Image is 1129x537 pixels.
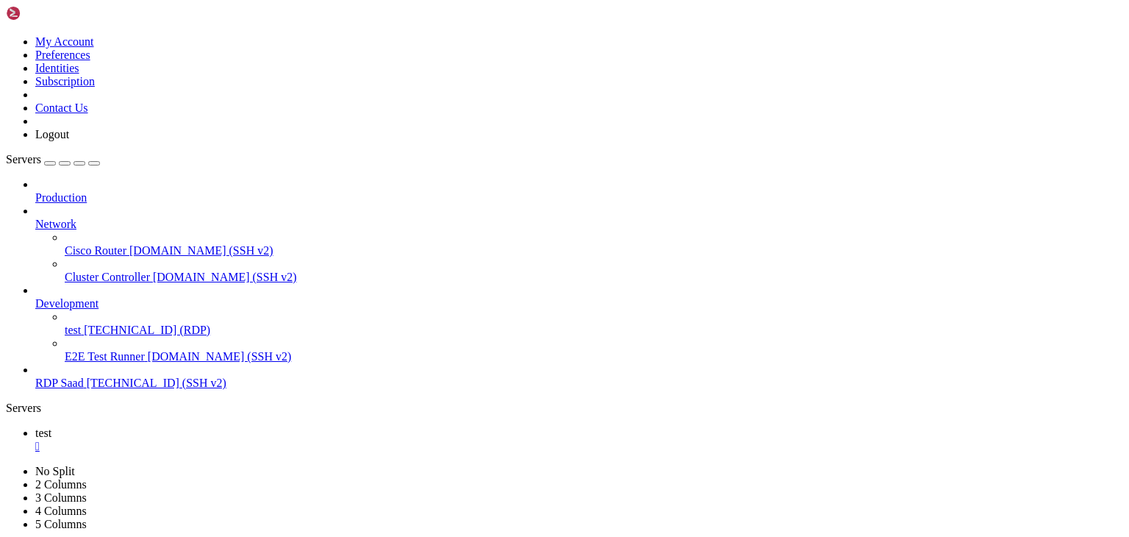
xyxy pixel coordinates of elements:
[35,491,87,504] a: 3 Columns
[6,6,90,21] img: Shellngn
[65,350,145,363] span: E2E Test Runner
[35,218,76,230] span: Network
[35,102,88,114] a: Contact Us
[65,324,81,336] span: test
[65,244,1123,257] a: Cisco Router [DOMAIN_NAME] (SSH v2)
[35,427,1123,453] a: test
[35,377,84,389] span: RDP Saad
[65,271,150,283] span: Cluster Controller
[6,153,100,166] a: Servers
[35,427,51,439] span: test
[65,324,1123,337] a: test [TECHNICAL_ID] (RDP)
[65,337,1123,363] li: E2E Test Runner [DOMAIN_NAME] (SSH v2)
[35,440,1123,453] a: 
[35,505,87,517] a: 4 Columns
[65,257,1123,284] li: Cluster Controller [DOMAIN_NAME] (SSH v2)
[6,153,41,166] span: Servers
[35,377,1123,390] a: RDP Saad [TECHNICAL_ID] (SSH v2)
[35,478,87,491] a: 2 Columns
[35,75,95,88] a: Subscription
[65,310,1123,337] li: test [TECHNICAL_ID] (RDP)
[35,218,1123,231] a: Network
[35,178,1123,205] li: Production
[35,363,1123,390] li: RDP Saad [TECHNICAL_ID] (SSH v2)
[65,271,1123,284] a: Cluster Controller [DOMAIN_NAME] (SSH v2)
[87,377,226,389] span: [TECHNICAL_ID] (SSH v2)
[65,350,1123,363] a: E2E Test Runner [DOMAIN_NAME] (SSH v2)
[65,244,126,257] span: Cisco Router
[65,231,1123,257] li: Cisco Router [DOMAIN_NAME] (SSH v2)
[6,402,1123,415] div: Servers
[148,350,292,363] span: [DOMAIN_NAME] (SSH v2)
[35,35,94,48] a: My Account
[35,62,79,74] a: Identities
[84,324,210,336] span: [TECHNICAL_ID] (RDP)
[35,128,69,141] a: Logout
[35,297,98,310] span: Development
[153,271,297,283] span: [DOMAIN_NAME] (SSH v2)
[35,191,87,204] span: Production
[129,244,273,257] span: [DOMAIN_NAME] (SSH v2)
[35,191,1123,205] a: Production
[35,284,1123,363] li: Development
[35,49,90,61] a: Preferences
[35,297,1123,310] a: Development
[35,465,75,477] a: No Split
[35,205,1123,284] li: Network
[35,518,87,530] a: 5 Columns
